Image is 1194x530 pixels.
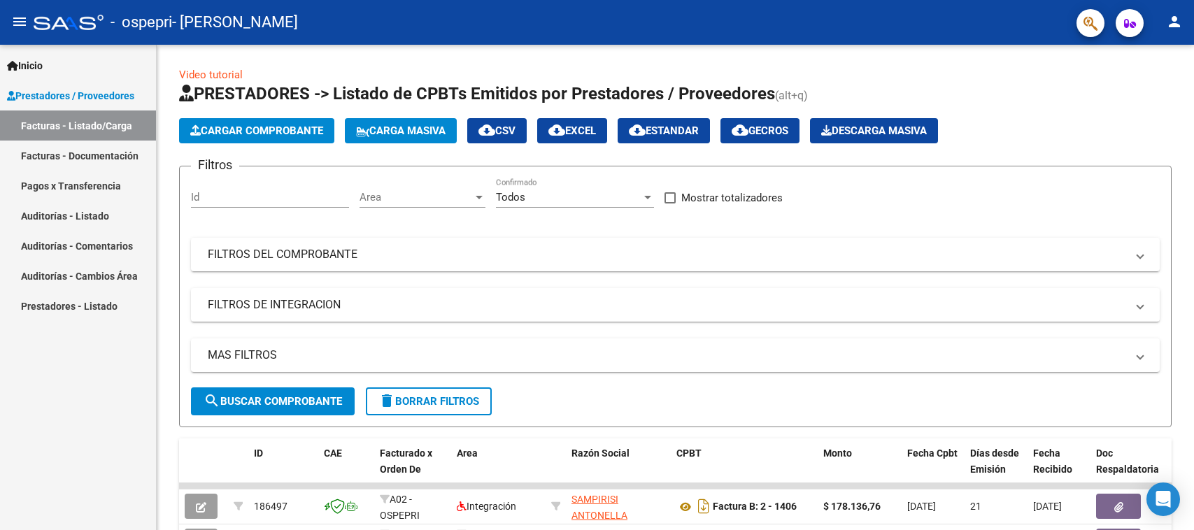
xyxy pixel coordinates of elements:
datatable-header-cell: CAE [318,438,374,500]
span: CPBT [676,447,702,459]
app-download-masive: Descarga masiva de comprobantes (adjuntos) [810,118,938,143]
span: ID [254,447,263,459]
span: Fecha Cpbt [907,447,958,459]
span: CAE [324,447,342,459]
span: SAMPIRISI ANTONELLA [571,494,627,521]
mat-panel-title: FILTROS DE INTEGRACION [208,297,1126,313]
mat-panel-title: MAS FILTROS [208,348,1126,363]
button: Borrar Filtros [366,387,492,415]
span: [DATE] [907,501,936,512]
span: Area [457,447,478,459]
span: - [PERSON_NAME] [172,7,298,38]
button: CSV [467,118,527,143]
span: Monto [823,447,852,459]
span: Cargar Comprobante [190,124,323,137]
mat-expansion-panel-header: FILTROS DEL COMPROBANTE [191,238,1160,271]
datatable-header-cell: Doc Respaldatoria [1090,438,1174,500]
span: Area [360,191,473,203]
div: Open Intercom Messenger [1146,482,1180,516]
span: Días desde Emisión [970,447,1019,475]
span: Estandar [629,124,699,137]
strong: Factura B: 2 - 1406 [713,501,797,513]
span: Doc Respaldatoria [1096,447,1159,475]
span: Carga Masiva [356,124,446,137]
datatable-header-cell: Facturado x Orden De [374,438,451,500]
span: Gecros [732,124,788,137]
span: Prestadores / Proveedores [7,88,134,103]
span: Descarga Masiva [821,124,927,137]
i: Descargar documento [695,495,713,517]
datatable-header-cell: Razón Social [566,438,671,500]
h3: Filtros [191,155,239,175]
span: [DATE] [1033,501,1062,512]
button: Estandar [618,118,710,143]
button: Buscar Comprobante [191,387,355,415]
button: Gecros [720,118,799,143]
span: (alt+q) [775,89,808,102]
mat-icon: menu [11,13,28,30]
mat-icon: cloud_download [548,122,565,138]
span: - ospepri [111,7,172,38]
span: Inicio [7,58,43,73]
span: 186497 [254,501,287,512]
mat-icon: cloud_download [629,122,646,138]
mat-icon: search [204,392,220,409]
span: 21 [970,501,981,512]
mat-icon: delete [378,392,395,409]
mat-panel-title: FILTROS DEL COMPROBANTE [208,247,1126,262]
span: CSV [478,124,516,137]
datatable-header-cell: Fecha Recibido [1028,438,1090,500]
span: Facturado x Orden De [380,447,432,475]
button: EXCEL [537,118,607,143]
mat-icon: cloud_download [732,122,748,138]
mat-icon: person [1166,13,1183,30]
mat-expansion-panel-header: MAS FILTROS [191,338,1160,372]
datatable-header-cell: Area [451,438,546,500]
mat-expansion-panel-header: FILTROS DE INTEGRACION [191,288,1160,322]
datatable-header-cell: CPBT [671,438,818,500]
datatable-header-cell: Días desde Emisión [965,438,1028,500]
span: Borrar Filtros [378,395,479,408]
datatable-header-cell: ID [248,438,318,500]
span: Razón Social [571,447,630,459]
span: Todos [496,191,525,203]
button: Cargar Comprobante [179,118,334,143]
button: Carga Masiva [345,118,457,143]
span: EXCEL [548,124,596,137]
mat-icon: cloud_download [478,122,495,138]
span: Integración [457,501,516,512]
button: Descarga Masiva [810,118,938,143]
strong: $ 178.136,76 [823,501,881,512]
div: 27358862883 [571,492,665,521]
datatable-header-cell: Fecha Cpbt [902,438,965,500]
span: Buscar Comprobante [204,395,342,408]
span: Fecha Recibido [1033,447,1072,475]
span: Mostrar totalizadores [681,189,783,206]
datatable-header-cell: Monto [818,438,902,500]
span: PRESTADORES -> Listado de CPBTs Emitidos por Prestadores / Proveedores [179,84,775,103]
a: Video tutorial [179,69,243,81]
span: A02 - OSPEPRI [380,494,420,521]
